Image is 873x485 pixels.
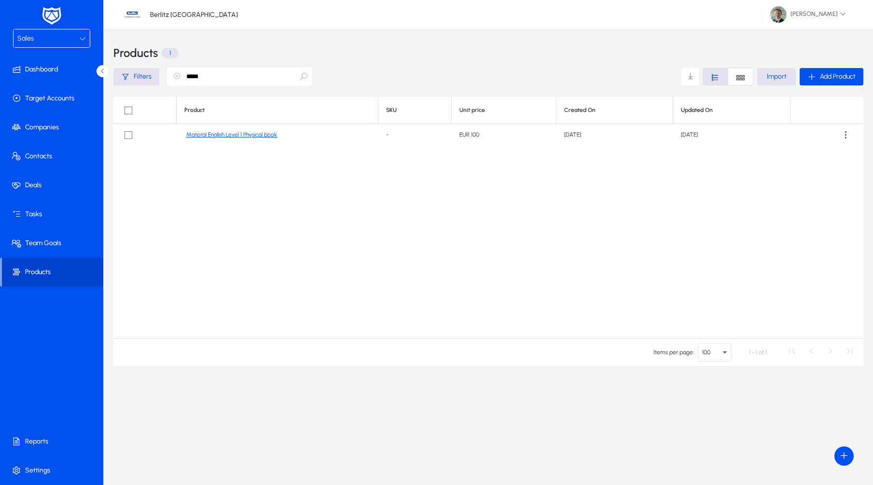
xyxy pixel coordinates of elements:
[459,107,485,114] div: Unit price
[113,68,159,85] button: Filters
[162,48,179,58] p: 1
[2,267,103,277] span: Products
[757,68,796,85] button: Import
[2,229,105,258] a: Team Goals
[653,347,694,357] div: Items per page:
[2,84,105,113] a: Target Accounts
[113,338,863,366] mat-paginator: Select page
[452,124,556,146] td: EUR 100
[564,107,596,114] div: Created On
[2,456,105,485] a: Settings
[2,113,105,142] a: Companies
[564,107,665,114] div: Created On
[767,72,787,81] span: Import
[681,107,713,114] div: Updated On
[2,437,105,446] span: Reports
[2,142,105,171] a: Contacts
[2,55,105,84] a: Dashboard
[2,466,105,475] span: Settings
[459,107,548,114] div: Unit price
[2,123,105,132] span: Companies
[673,124,791,146] td: [DATE]
[703,68,753,85] mat-button-toggle-group: Font Style
[386,107,443,114] div: SKU
[556,124,673,146] td: [DATE]
[386,107,397,114] div: SKU
[17,34,34,42] span: Sales
[134,72,152,81] span: Filters
[378,124,452,146] td: -
[2,65,105,74] span: Dashboard
[184,107,370,114] div: Product
[702,349,710,356] span: 100
[113,47,158,59] h3: Products
[150,11,238,19] p: Berlitz [GEOGRAPHIC_DATA]
[2,171,105,200] a: Deals
[123,5,141,24] img: 37.jpg
[762,6,854,23] button: [PERSON_NAME]
[770,6,787,23] img: 81.jpg
[186,131,277,139] a: Materal English Level 1 Physical book
[184,107,205,114] div: Product
[770,6,846,23] span: [PERSON_NAME]
[2,238,105,248] span: Team Goals
[681,107,783,114] div: Updated On
[749,347,767,357] div: 1 - 1 of 1
[40,6,64,26] img: white-logo.png
[2,152,105,161] span: Contacts
[820,72,856,81] span: Add Product
[2,180,105,190] span: Deals
[2,200,105,229] a: Tasks
[2,427,105,456] a: Reports
[2,94,105,103] span: Target Accounts
[2,209,105,219] span: Tasks
[800,68,863,85] button: Add Product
